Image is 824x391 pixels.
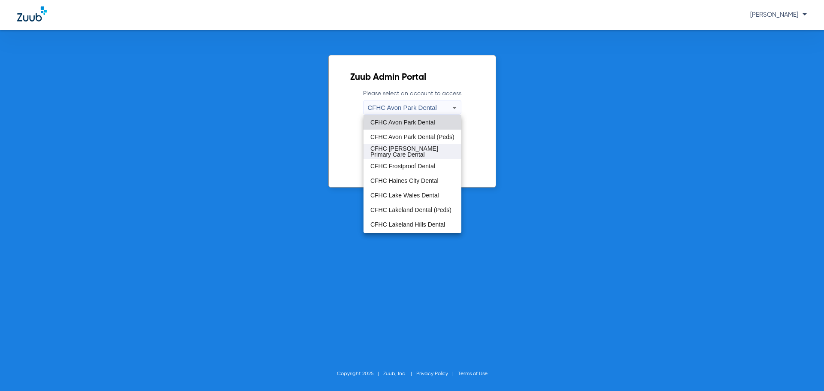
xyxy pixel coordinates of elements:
[370,178,439,184] span: CFHC Haines City Dental
[370,134,454,140] span: CFHC Avon Park Dental (Peds)
[781,350,824,391] iframe: Chat Widget
[370,192,439,198] span: CFHC Lake Wales Dental
[370,119,435,125] span: CFHC Avon Park Dental
[370,207,451,213] span: CFHC Lakeland Dental (Peds)
[370,163,435,169] span: CFHC Frostproof Dental
[370,145,454,158] span: CFHC [PERSON_NAME] Primary Care Dental
[370,221,445,227] span: CFHC Lakeland Hills Dental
